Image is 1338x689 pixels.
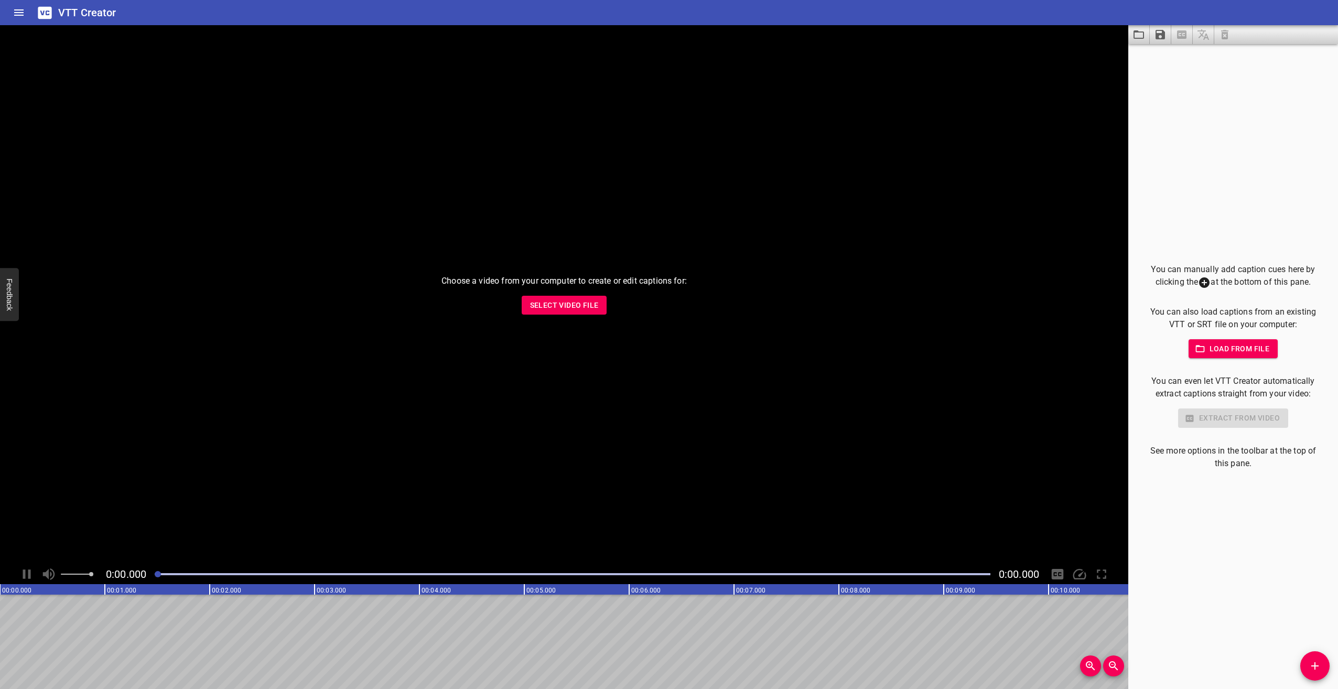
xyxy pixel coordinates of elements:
text: 00:01.000 [107,587,136,594]
p: Choose a video from your computer to create or edit captions for: [441,275,687,287]
span: Video Duration [999,568,1039,580]
span: Current Time [106,568,146,580]
button: Load captions from file [1128,25,1150,44]
p: You can also load captions from an existing VTT or SRT file on your computer: [1145,306,1321,331]
span: Select Video File [530,299,599,312]
svg: Save captions to file [1154,28,1167,41]
text: 00:05.000 [526,587,556,594]
text: 00:06.000 [631,587,661,594]
div: Playback Speed [1070,564,1089,584]
h6: VTT Creator [58,4,116,21]
text: 00:10.000 [1051,587,1080,594]
div: Select a video in the pane to the left to use this feature [1145,408,1321,428]
p: You can even let VTT Creator automatically extract captions straight from your video: [1145,375,1321,400]
text: 00:09.000 [946,587,975,594]
text: 00:03.000 [317,587,346,594]
button: Select Video File [522,296,607,315]
span: Select a video in the pane to the left, then you can automatically extract captions. [1171,25,1193,44]
p: You can manually add caption cues here by clicking the at the bottom of this pane. [1145,263,1321,289]
text: 00:07.000 [736,587,765,594]
button: Zoom In [1080,655,1101,676]
text: 00:08.000 [841,587,870,594]
svg: Load captions from file [1132,28,1145,41]
div: Hide/Show Captions [1048,564,1067,584]
div: Toggle Full Screen [1092,564,1112,584]
button: Save captions to file [1150,25,1171,44]
text: 00:00.000 [2,587,31,594]
span: Load from file [1197,342,1270,356]
div: Play progress [155,573,990,575]
span: Add some captions below, then you can translate them. [1193,25,1214,44]
button: Zoom Out [1103,655,1124,676]
text: 00:04.000 [422,587,451,594]
p: See more options in the toolbar at the top of this pane. [1145,445,1321,470]
text: 00:02.000 [212,587,241,594]
button: Load from file [1189,339,1278,359]
button: Add Cue [1300,651,1330,681]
